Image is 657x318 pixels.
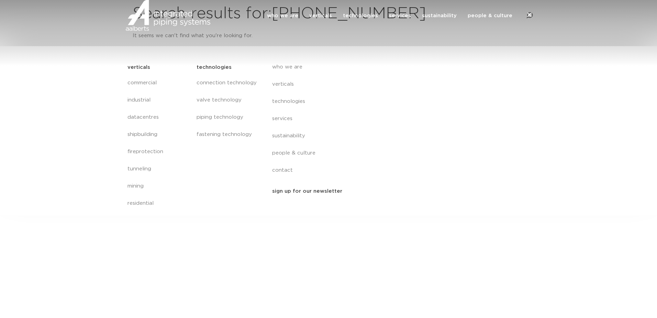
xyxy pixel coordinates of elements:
[197,92,258,109] a: valve technology
[272,93,398,110] a: technologies
[127,92,190,109] a: industrial
[197,109,258,126] a: piping technology
[197,74,258,143] nav: Menu
[197,74,258,92] a: connection technology
[127,160,190,178] a: tunneling
[127,74,190,212] nav: Menu
[468,2,512,30] a: people & culture
[127,143,190,160] a: fireprotection
[267,2,512,30] nav: Menu
[272,162,398,179] a: contact
[127,62,150,73] h5: verticals
[343,2,378,30] a: technologies
[127,178,190,195] a: mining
[127,126,190,143] a: shipbuilding
[197,62,232,73] h5: technologies
[267,2,298,30] a: who we are
[127,109,190,126] a: datacentres
[272,76,398,93] a: verticals
[272,59,398,179] nav: Menu
[422,2,457,30] a: sustainability
[272,145,398,162] a: people & culture
[127,195,190,212] a: residential
[127,74,190,92] a: commercial
[389,2,411,30] a: services
[272,110,398,127] a: services
[272,127,398,145] a: sustainability
[272,59,398,76] a: who we are
[272,186,342,197] h5: sign up for our newsletter
[309,2,332,30] a: verticals
[197,126,258,143] a: fastening technology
